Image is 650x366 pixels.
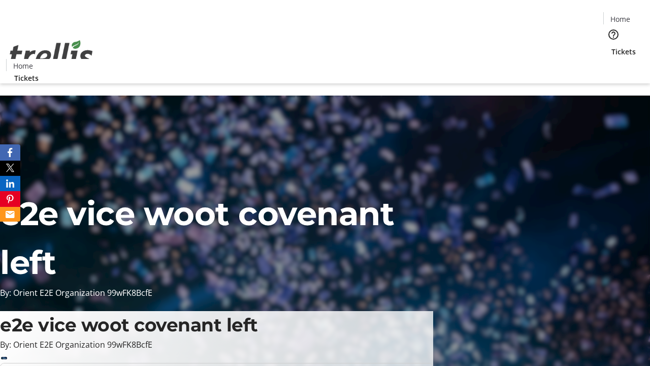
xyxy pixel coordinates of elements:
[7,60,39,71] a: Home
[611,46,636,57] span: Tickets
[14,73,39,83] span: Tickets
[6,73,47,83] a: Tickets
[604,14,636,24] a: Home
[610,14,630,24] span: Home
[603,57,624,77] button: Cart
[603,24,624,45] button: Help
[603,46,644,57] a: Tickets
[13,60,33,71] span: Home
[6,29,96,80] img: Orient E2E Organization 99wFK8BcfE's Logo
